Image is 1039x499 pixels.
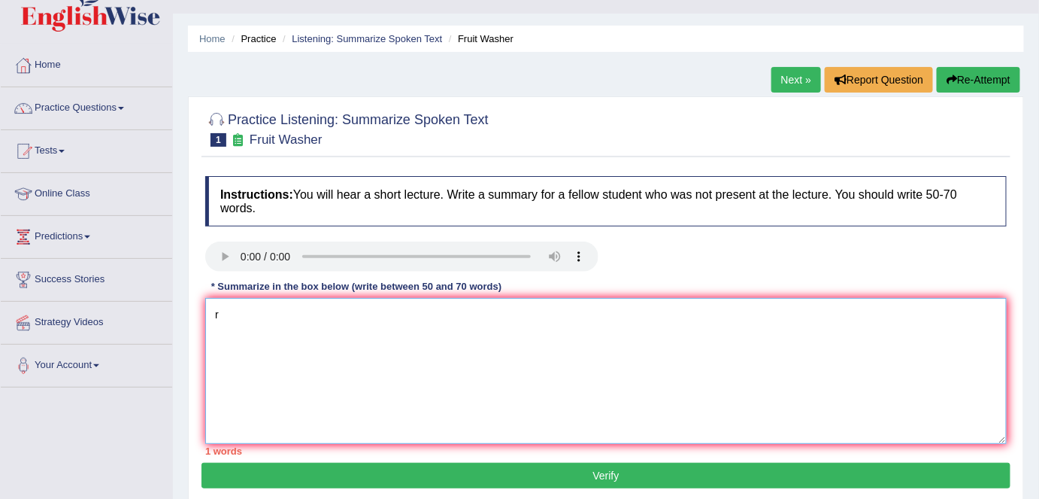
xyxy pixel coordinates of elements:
[292,33,442,44] a: Listening: Summarize Spoken Text
[1,130,172,168] a: Tests
[205,279,507,294] div: * Summarize in the box below (write between 50 and 70 words)
[771,67,821,93] a: Next »
[228,32,276,46] li: Practice
[205,176,1007,227] h4: You will hear a short lecture. Write a summary for a fellow student who was not present at the le...
[211,133,226,147] span: 1
[205,444,1007,458] div: 1 words
[1,87,172,125] a: Practice Questions
[1,44,172,82] a: Home
[201,463,1010,488] button: Verify
[205,109,489,147] h2: Practice Listening: Summarize Spoken Text
[825,67,933,93] button: Report Question
[250,132,323,147] small: Fruit Washer
[937,67,1020,93] button: Re-Attempt
[1,173,172,211] a: Online Class
[1,345,172,382] a: Your Account
[1,259,172,297] a: Success Stories
[230,133,246,148] small: Exam occurring question
[199,33,226,44] a: Home
[1,302,172,339] a: Strategy Videos
[445,32,513,46] li: Fruit Washer
[220,188,293,201] b: Instructions:
[1,216,172,254] a: Predictions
